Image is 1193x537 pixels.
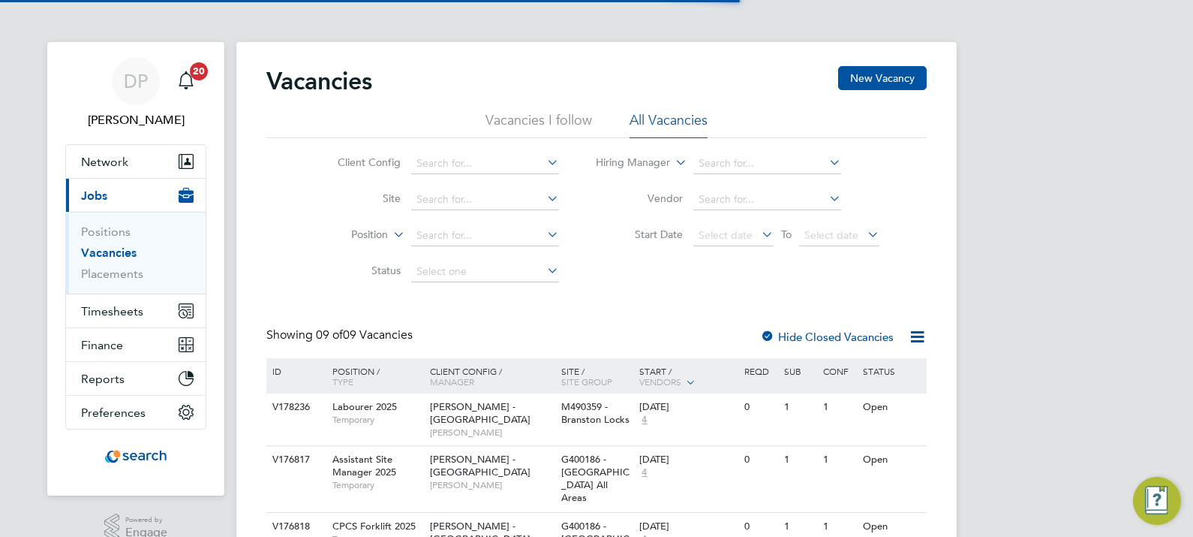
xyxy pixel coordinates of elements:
span: G400186 - [GEOGRAPHIC_DATA] All Areas [561,453,630,504]
div: Client Config / [426,358,557,394]
span: 09 of [316,327,343,342]
button: Finance [66,328,206,361]
div: Showing [266,327,416,343]
span: To [777,225,796,244]
div: Start / [636,358,741,396]
input: Search for... [693,153,841,174]
div: 1 [780,446,819,474]
div: [DATE] [639,520,737,533]
span: M490359 - Branston Locks [561,400,630,426]
span: 09 Vacancies [316,327,413,342]
a: Vacancies [81,246,137,260]
span: Manager [430,376,474,388]
button: Timesheets [66,294,206,327]
span: 4 [639,466,649,479]
button: New Vacancy [838,66,927,90]
input: Search for... [411,153,559,174]
div: 0 [741,446,780,474]
span: Reports [81,372,125,386]
span: Timesheets [81,304,143,318]
a: 20 [171,57,201,105]
button: Engage Resource Center [1133,477,1181,525]
label: Start Date [596,228,683,241]
span: [PERSON_NAME] [430,479,554,491]
label: Hide Closed Vacancies [760,330,894,344]
label: Site [314,192,401,205]
a: Go to home page [65,445,206,469]
label: Status [314,264,401,277]
div: 0 [741,394,780,421]
div: 1 [819,446,858,474]
div: ID [269,358,321,384]
span: Vendors [639,376,681,388]
div: Open [859,394,924,421]
button: Preferences [66,396,206,429]
input: Search for... [411,189,559,210]
span: CPCS Forklift 2025 [332,520,416,532]
button: Jobs [66,179,206,212]
div: Conf [819,358,858,384]
span: Preferences [81,406,146,420]
span: Jobs [81,189,107,203]
a: DP[PERSON_NAME] [65,57,206,129]
nav: Main navigation [47,42,224,496]
span: Type [332,376,353,388]
span: Select date [699,228,753,242]
input: Search for... [693,189,841,210]
span: [PERSON_NAME] - [GEOGRAPHIC_DATA] [430,453,530,478]
div: Status [859,358,924,384]
div: [DATE] [639,454,737,466]
label: Position [302,228,388,243]
span: Labourer 2025 [332,400,397,413]
label: Vendor [596,192,683,205]
div: 1 [780,394,819,421]
input: Search for... [411,225,559,246]
div: Position / [321,358,426,394]
span: DP [124,71,148,91]
button: Network [66,145,206,178]
span: Finance [81,338,123,352]
span: [PERSON_NAME] - [GEOGRAPHIC_DATA] [430,400,530,426]
a: Positions [81,225,131,239]
a: Placements [81,267,143,281]
label: Hiring Manager [584,155,670,170]
span: Select date [804,228,858,242]
div: Reqd [741,358,780,384]
li: All Vacancies [630,111,708,138]
img: searchconsultancy-logo-retina.png [105,445,167,469]
div: Sub [780,358,819,384]
span: Assistant Site Manager 2025 [332,453,396,478]
span: Temporary [332,414,422,426]
span: [PERSON_NAME] [430,427,554,439]
span: Powered by [125,514,167,526]
div: Open [859,446,924,474]
div: [DATE] [639,401,737,414]
li: Vacancies I follow [485,111,592,138]
span: 4 [639,414,649,427]
span: Dan Proudfoot [65,111,206,129]
input: Select one [411,261,559,282]
span: Network [81,155,128,169]
button: Reports [66,362,206,395]
div: Site / [557,358,636,394]
span: Temporary [332,479,422,491]
label: Client Config [314,155,401,169]
div: 1 [819,394,858,421]
div: V178236 [269,394,321,421]
div: V176817 [269,446,321,474]
h2: Vacancies [266,66,372,96]
div: Jobs [66,212,206,294]
span: Site Group [561,376,612,388]
span: 20 [190,62,208,80]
